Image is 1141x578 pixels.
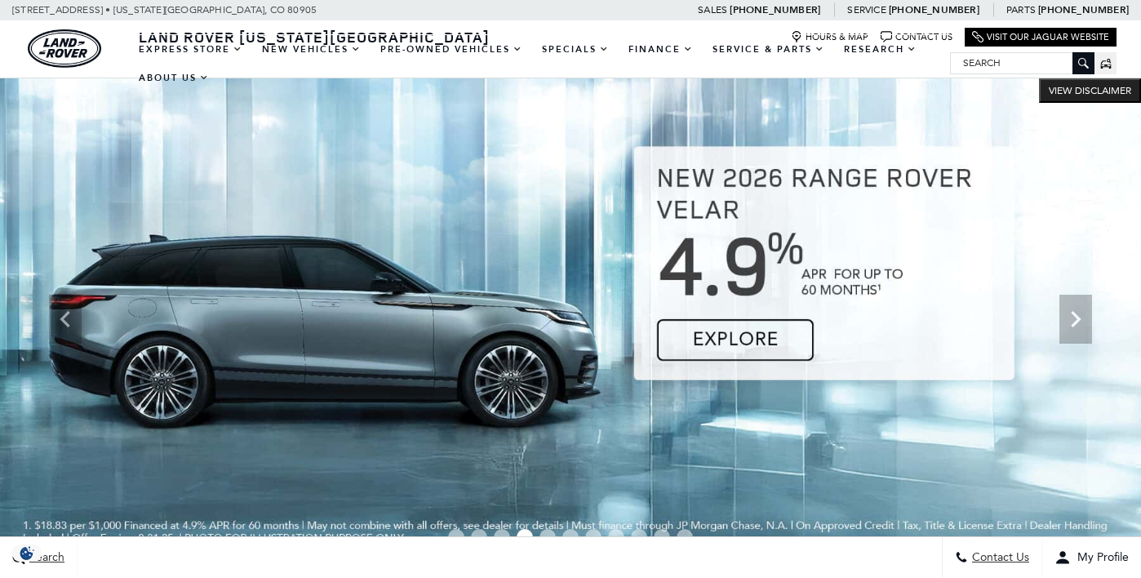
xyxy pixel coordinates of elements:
[8,545,46,562] section: Click to Open Cookie Consent Modal
[951,53,1094,73] input: Search
[129,35,252,64] a: EXPRESS STORE
[608,529,624,545] span: Go to slide 8
[698,4,727,16] span: Sales
[889,3,979,16] a: [PHONE_NUMBER]
[677,529,693,545] span: Go to slide 11
[1059,295,1092,344] div: Next
[129,27,499,47] a: Land Rover [US_STATE][GEOGRAPHIC_DATA]
[494,529,510,545] span: Go to slide 3
[1049,84,1131,97] span: VIEW DISCLAIMER
[129,35,950,92] nav: Main Navigation
[585,529,602,545] span: Go to slide 7
[703,35,834,64] a: Service & Parts
[28,29,101,68] img: Land Rover
[49,295,82,344] div: Previous
[834,35,926,64] a: Research
[139,27,490,47] span: Land Rover [US_STATE][GEOGRAPHIC_DATA]
[654,529,670,545] span: Go to slide 10
[1071,551,1129,565] span: My Profile
[972,31,1109,43] a: Visit Our Jaguar Website
[631,529,647,545] span: Go to slide 9
[28,29,101,68] a: land-rover
[730,3,820,16] a: [PHONE_NUMBER]
[532,35,619,64] a: Specials
[8,545,46,562] img: Opt-Out Icon
[12,4,317,16] a: [STREET_ADDRESS] • [US_STATE][GEOGRAPHIC_DATA], CO 80905
[448,529,464,545] span: Go to slide 1
[471,529,487,545] span: Go to slide 2
[1006,4,1036,16] span: Parts
[252,35,371,64] a: New Vehicles
[881,31,952,43] a: Contact Us
[1042,537,1141,578] button: Open user profile menu
[539,529,556,545] span: Go to slide 5
[371,35,532,64] a: Pre-Owned Vehicles
[562,529,579,545] span: Go to slide 6
[968,551,1029,565] span: Contact Us
[791,31,868,43] a: Hours & Map
[129,64,219,92] a: About Us
[517,529,533,545] span: Go to slide 4
[619,35,703,64] a: Finance
[847,4,886,16] span: Service
[1038,3,1129,16] a: [PHONE_NUMBER]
